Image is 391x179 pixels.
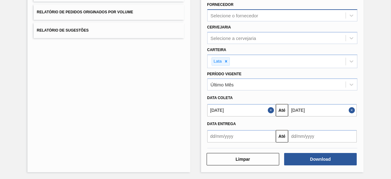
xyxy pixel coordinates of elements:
button: Limpar [207,153,279,165]
button: Até [276,104,288,116]
label: Carteira [207,48,226,52]
div: Lata [212,58,223,65]
input: dd/mm/yyyy [207,104,276,116]
div: Selecione o fornecedor [211,13,258,18]
button: Close [268,104,276,116]
label: Fornecedor [207,2,233,7]
button: Relatório de Sugestões [34,23,184,38]
button: Relatório de Pedidos Originados por Volume [34,5,184,20]
span: Data coleta [207,96,233,100]
div: Último Mês [211,82,234,87]
span: Relatório de Pedidos Originados por Volume [37,10,133,14]
button: Até [276,130,288,142]
div: Selecione a cervejaria [211,35,256,41]
button: Download [284,153,357,165]
button: Close [349,104,357,116]
input: dd/mm/yyyy [288,104,357,116]
label: Período Vigente [207,72,242,76]
input: dd/mm/yyyy [207,130,276,142]
span: Data entrega [207,122,236,126]
span: Relatório de Sugestões [37,28,89,33]
label: Cervejaria [207,25,231,29]
input: dd/mm/yyyy [288,130,357,142]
